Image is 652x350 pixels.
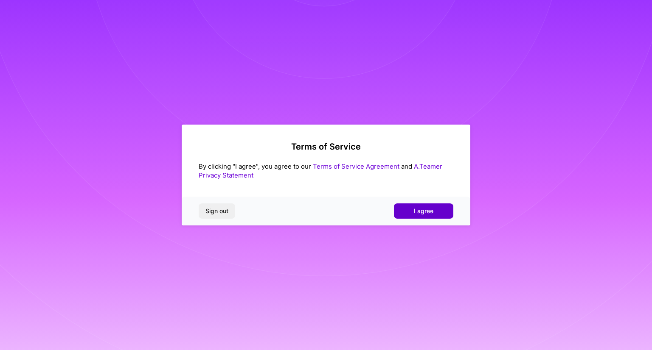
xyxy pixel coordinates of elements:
[199,162,453,180] div: By clicking "I agree", you agree to our and
[199,142,453,152] h2: Terms of Service
[394,203,453,219] button: I agree
[199,203,235,219] button: Sign out
[414,207,433,215] span: I agree
[313,162,399,170] a: Terms of Service Agreement
[205,207,228,215] span: Sign out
